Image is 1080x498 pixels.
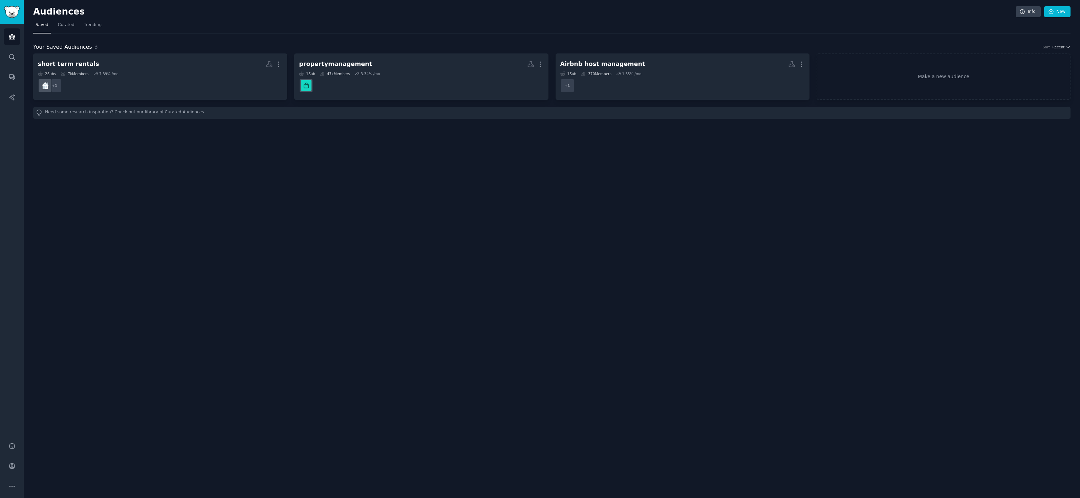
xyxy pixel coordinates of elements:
a: Curated [56,20,77,33]
div: 1 Sub [299,71,315,76]
a: propertymanagement1Sub47kMembers3.34% /moPropertyManagement [294,53,548,100]
span: Recent [1052,45,1064,49]
button: Recent [1052,45,1071,49]
div: + 1 [560,78,575,93]
div: 1.65 % /mo [622,71,641,76]
div: Sort [1043,45,1050,49]
div: + 1 [47,78,62,93]
span: Trending [84,22,102,28]
a: short term rentals2Subs7kMembers7.39% /mo+1rentalproperties [33,53,287,100]
a: Airbnb host management1Sub370Members1.65% /mo+1 [556,53,809,100]
span: Saved [36,22,48,28]
div: 370 Members [581,71,611,76]
img: PropertyManagement [301,80,311,91]
img: rentalproperties [40,80,50,91]
a: New [1044,6,1071,18]
a: Make a new audience [817,53,1071,100]
div: 2 Sub s [38,71,56,76]
div: 47k Members [320,71,350,76]
div: 7k Members [61,71,88,76]
div: 3.34 % /mo [361,71,380,76]
div: 7.39 % /mo [99,71,118,76]
a: Info [1016,6,1041,18]
a: Curated Audiences [165,109,204,116]
a: Trending [82,20,104,33]
a: Saved [33,20,51,33]
div: short term rentals [38,60,99,68]
h2: Audiences [33,6,1016,17]
div: Need some research inspiration? Check out our library of [33,107,1071,119]
div: 1 Sub [560,71,577,76]
span: 3 [94,44,98,50]
img: GummySearch logo [4,6,20,18]
span: Curated [58,22,74,28]
div: Airbnb host management [560,60,645,68]
span: Your Saved Audiences [33,43,92,51]
div: propertymanagement [299,60,372,68]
